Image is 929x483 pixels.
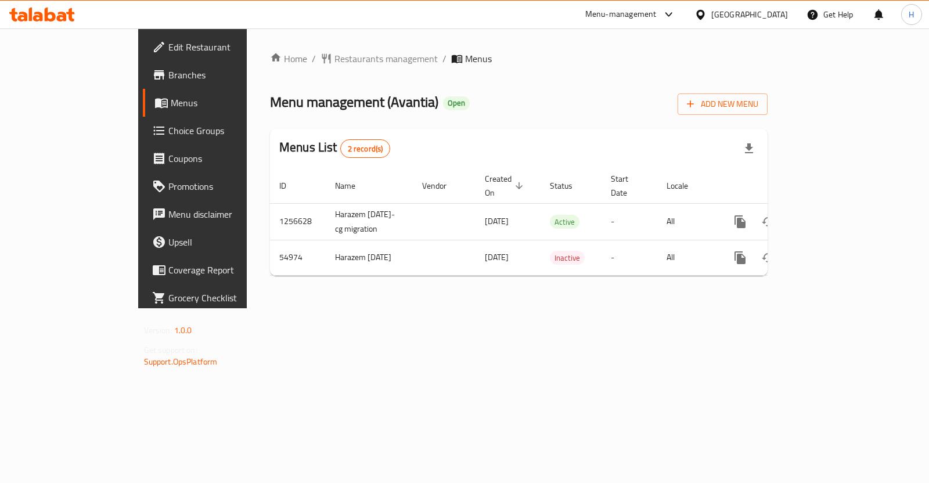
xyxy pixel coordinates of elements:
[726,244,754,272] button: more
[168,263,284,277] span: Coverage Report
[465,52,492,66] span: Menus
[174,323,192,338] span: 1.0.0
[168,207,284,221] span: Menu disclaimer
[143,228,293,256] a: Upsell
[442,52,447,66] li: /
[168,68,284,82] span: Branches
[754,244,782,272] button: Change Status
[422,179,462,193] span: Vendor
[726,208,754,236] button: more
[143,172,293,200] a: Promotions
[550,215,579,229] span: Active
[326,203,413,240] td: Harazem [DATE]-cg migration
[171,96,284,110] span: Menus
[143,89,293,117] a: Menus
[754,208,782,236] button: Change Status
[687,97,758,111] span: Add New Menu
[485,172,527,200] span: Created On
[143,61,293,89] a: Branches
[143,256,293,284] a: Coverage Report
[657,240,717,275] td: All
[443,98,470,108] span: Open
[585,8,657,21] div: Menu-management
[168,179,284,193] span: Promotions
[485,214,509,229] span: [DATE]
[143,200,293,228] a: Menu disclaimer
[657,203,717,240] td: All
[144,323,172,338] span: Version:
[667,179,703,193] span: Locale
[711,8,788,21] div: [GEOGRAPHIC_DATA]
[335,179,370,193] span: Name
[168,124,284,138] span: Choice Groups
[550,251,585,265] span: Inactive
[611,172,643,200] span: Start Date
[144,354,218,369] a: Support.OpsPlatform
[270,203,326,240] td: 1256628
[143,33,293,61] a: Edit Restaurant
[270,52,768,66] nav: breadcrumb
[143,145,293,172] a: Coupons
[334,52,438,66] span: Restaurants management
[279,139,390,158] h2: Menus List
[270,240,326,275] td: 54974
[678,93,768,115] button: Add New Menu
[602,203,657,240] td: -
[602,240,657,275] td: -
[326,240,413,275] td: Harazem [DATE]
[168,291,284,305] span: Grocery Checklist
[340,139,391,158] div: Total records count
[341,143,390,154] span: 2 record(s)
[550,179,588,193] span: Status
[143,284,293,312] a: Grocery Checklist
[270,168,847,276] table: enhanced table
[168,235,284,249] span: Upsell
[312,52,316,66] li: /
[143,117,293,145] a: Choice Groups
[279,179,301,193] span: ID
[270,89,438,115] span: Menu management ( Avantia )
[485,250,509,265] span: [DATE]
[443,96,470,110] div: Open
[168,152,284,165] span: Coupons
[168,40,284,54] span: Edit Restaurant
[144,343,197,358] span: Get support on:
[735,135,763,163] div: Export file
[321,52,438,66] a: Restaurants management
[717,168,847,204] th: Actions
[909,8,914,21] span: H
